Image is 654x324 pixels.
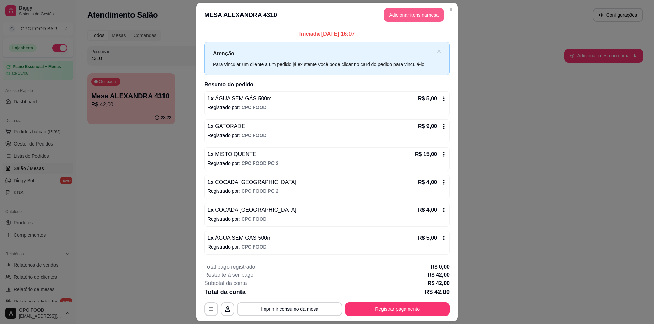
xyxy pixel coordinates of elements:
h2: Resumo do pedido [204,81,450,89]
span: MISTO QUENTE [214,151,256,157]
p: Registrado por: [207,188,447,194]
button: Close [446,4,456,15]
p: 1 x [207,150,256,158]
p: Iniciada [DATE] 16:07 [204,30,450,38]
span: CPC FOOD [242,216,267,222]
p: R$ 5,00 [418,95,437,103]
p: R$ 4,00 [418,206,437,214]
span: COCADA [GEOGRAPHIC_DATA] [214,179,296,185]
p: Atenção [213,49,434,58]
p: 1 x [207,206,296,214]
p: 1 x [207,95,273,103]
div: Para vincular um cliente a um pedido já existente você pode clicar no card do pedido para vinculá... [213,61,434,68]
button: Imprimir consumo da mesa [237,302,342,316]
span: CPC FOOD [242,105,267,110]
span: close [437,49,441,53]
p: R$ 9,00 [418,122,437,131]
p: R$ 42,00 [427,279,450,287]
p: 1 x [207,122,245,131]
p: 1 x [207,234,273,242]
p: Registrado por: [207,104,447,111]
button: close [437,49,441,54]
p: Restante à ser pago [204,271,253,279]
span: CPC FOOD PC 2 [242,160,279,166]
span: ÁGUA SEM GÁS 500ml [214,235,273,241]
p: Registrado por: [207,132,447,139]
p: R$ 15,00 [415,150,437,158]
p: Subtotal da conta [204,279,247,287]
p: 1 x [207,178,296,186]
p: Registrado por: [207,243,447,250]
span: GATORADE [214,123,245,129]
span: COCADA [GEOGRAPHIC_DATA] [214,207,296,213]
button: Registrar pagamento [345,302,450,316]
p: R$ 4,00 [418,178,437,186]
p: Total da conta [204,287,246,297]
p: R$ 42,00 [425,287,450,297]
span: CPC FOOD PC 2 [242,188,279,194]
p: Registrado por: [207,160,447,167]
p: R$ 0,00 [431,263,450,271]
p: R$ 42,00 [427,271,450,279]
span: CPC FOOD [242,244,267,250]
header: MESA ALEXANDRA 4310 [196,3,458,27]
p: Total pago registrado [204,263,255,271]
span: ÁGUA SEM GÁS 500ml [214,96,273,101]
p: R$ 5,00 [418,234,437,242]
span: CPC FOOD [242,133,267,138]
p: Registrado por: [207,216,447,222]
button: Adicionar itens namesa [384,8,444,22]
